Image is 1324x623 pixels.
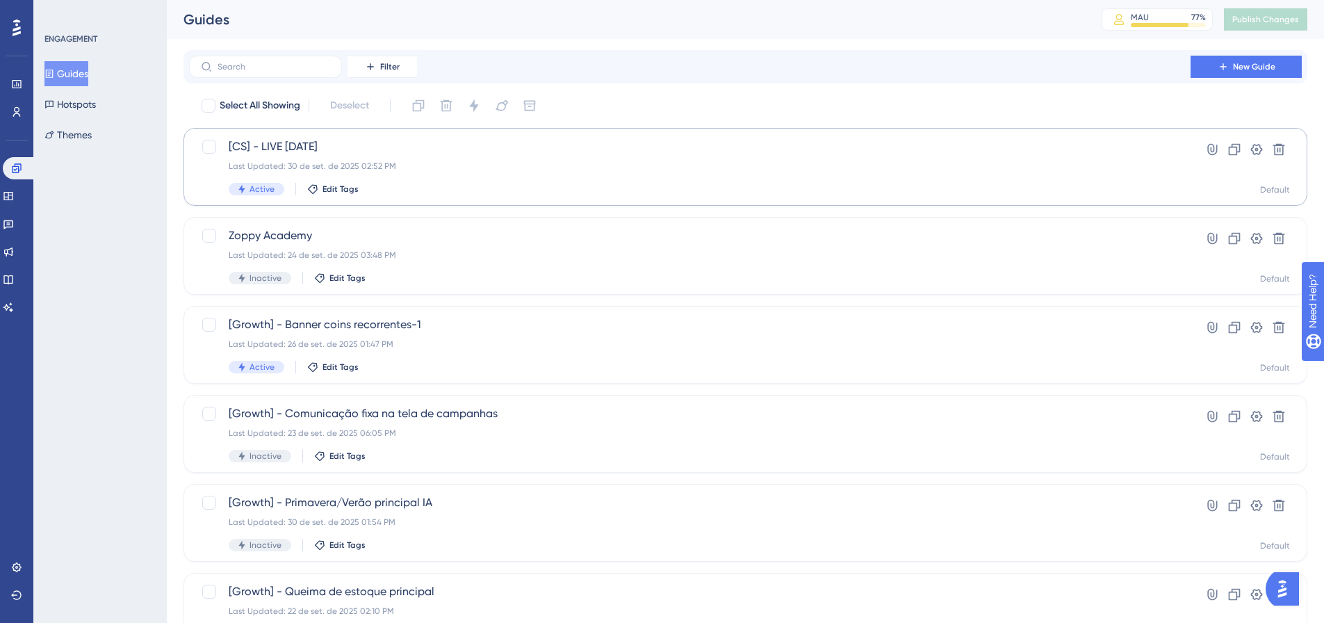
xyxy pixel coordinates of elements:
div: Default [1260,273,1290,284]
button: Themes [44,122,92,147]
div: Last Updated: 26 de set. de 2025 01:47 PM [229,339,1151,350]
div: MAU [1131,12,1149,23]
button: New Guide [1191,56,1302,78]
div: Last Updated: 30 de set. de 2025 02:52 PM [229,161,1151,172]
div: ENGAGEMENT [44,33,97,44]
span: [Growth] - Banner coins recorrentes-1 [229,316,1151,333]
span: Active [250,362,275,373]
button: Guides [44,61,88,86]
div: Last Updated: 30 de set. de 2025 01:54 PM [229,517,1151,528]
span: Edit Tags [329,273,366,284]
div: Default [1260,362,1290,373]
span: Select All Showing [220,97,300,114]
span: [CS] - LIVE [DATE] [229,138,1151,155]
div: Default [1260,451,1290,462]
button: Deselect [318,93,382,118]
span: [Growth] - Primavera/Verão principal IA [229,494,1151,511]
button: Edit Tags [314,273,366,284]
button: Edit Tags [314,451,366,462]
button: Edit Tags [314,540,366,551]
iframe: UserGuiding AI Assistant Launcher [1266,568,1307,610]
span: Edit Tags [329,540,366,551]
div: Last Updated: 24 de set. de 2025 03:48 PM [229,250,1151,261]
span: Active [250,184,275,195]
span: Inactive [250,540,281,551]
span: Zoppy Academy [229,227,1151,244]
div: Last Updated: 22 de set. de 2025 02:10 PM [229,606,1151,617]
button: Filter [348,56,417,78]
div: Default [1260,184,1290,195]
span: Publish Changes [1232,14,1299,25]
div: Guides [183,10,1067,29]
button: Edit Tags [307,184,359,195]
div: Default [1260,540,1290,551]
button: Publish Changes [1224,8,1307,31]
span: Inactive [250,273,281,284]
input: Search [218,62,330,72]
span: Edit Tags [322,184,359,195]
button: Hotspots [44,92,96,117]
button: Edit Tags [307,362,359,373]
span: [Growth] - Queima de estoque principal [229,583,1151,600]
span: Edit Tags [322,362,359,373]
span: Inactive [250,451,281,462]
span: New Guide [1233,61,1275,72]
span: Filter [380,61,400,72]
div: Last Updated: 23 de set. de 2025 06:05 PM [229,428,1151,439]
span: [Growth] - Comunicação fixa na tela de campanhas [229,405,1151,422]
span: Need Help? [33,3,87,20]
span: Deselect [330,97,369,114]
span: Edit Tags [329,451,366,462]
div: 77 % [1191,12,1206,23]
